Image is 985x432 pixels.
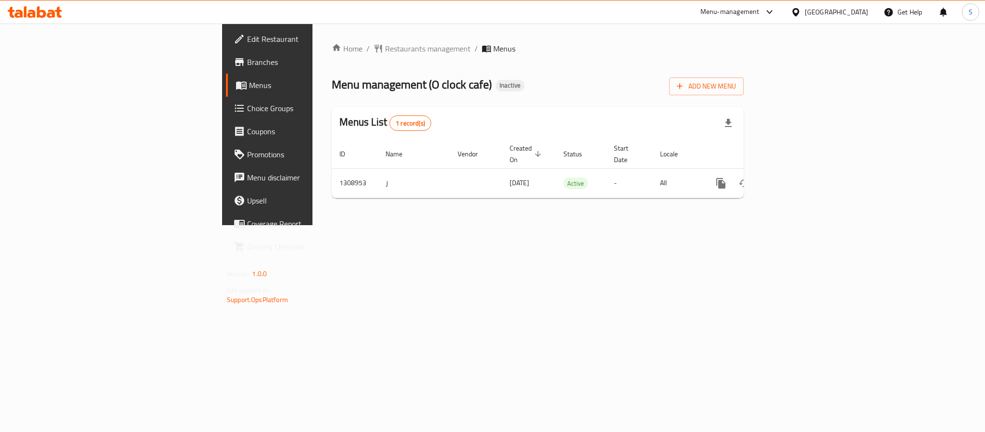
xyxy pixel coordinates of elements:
[606,168,652,198] td: -
[226,212,387,235] a: Coverage Report
[227,293,288,306] a: Support.OpsPlatform
[496,80,524,91] div: Inactive
[226,120,387,143] a: Coupons
[226,189,387,212] a: Upsell
[669,77,744,95] button: Add New Menu
[247,102,379,114] span: Choice Groups
[702,140,810,169] th: Actions
[710,172,733,195] button: more
[247,33,379,45] span: Edit Restaurant
[332,140,810,198] table: enhanced table
[614,142,641,165] span: Start Date
[493,43,515,54] span: Menus
[339,148,358,160] span: ID
[226,143,387,166] a: Promotions
[496,81,524,89] span: Inactive
[969,7,973,17] span: S
[226,97,387,120] a: Choice Groups
[339,115,431,131] h2: Menus List
[733,172,756,195] button: Change Status
[717,112,740,135] div: Export file
[458,148,490,160] span: Vendor
[510,142,544,165] span: Created On
[563,148,595,160] span: Status
[247,172,379,183] span: Menu disclaimer
[378,168,450,198] td: ز
[227,284,271,296] span: Get support on:
[227,267,250,280] span: Version:
[374,43,471,54] a: Restaurants management
[677,80,736,92] span: Add New Menu
[226,235,387,258] a: Grocery Checklist
[510,177,529,189] span: [DATE]
[226,166,387,189] a: Menu disclaimer
[247,195,379,206] span: Upsell
[332,74,492,95] span: Menu management ( O clock cafe )
[247,149,379,160] span: Promotions
[247,56,379,68] span: Branches
[389,115,431,131] div: Total records count
[805,7,868,17] div: [GEOGRAPHIC_DATA]
[332,43,744,54] nav: breadcrumb
[247,218,379,229] span: Coverage Report
[563,178,588,189] span: Active
[660,148,690,160] span: Locale
[247,126,379,137] span: Coupons
[474,43,478,54] li: /
[700,6,760,18] div: Menu-management
[252,267,267,280] span: 1.0.0
[386,148,415,160] span: Name
[226,27,387,51] a: Edit Restaurant
[390,119,431,128] span: 1 record(s)
[563,178,588,189] div: Active
[385,43,471,54] span: Restaurants management
[652,168,702,198] td: All
[226,51,387,74] a: Branches
[247,241,379,253] span: Grocery Checklist
[249,79,379,91] span: Menus
[226,74,387,97] a: Menus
